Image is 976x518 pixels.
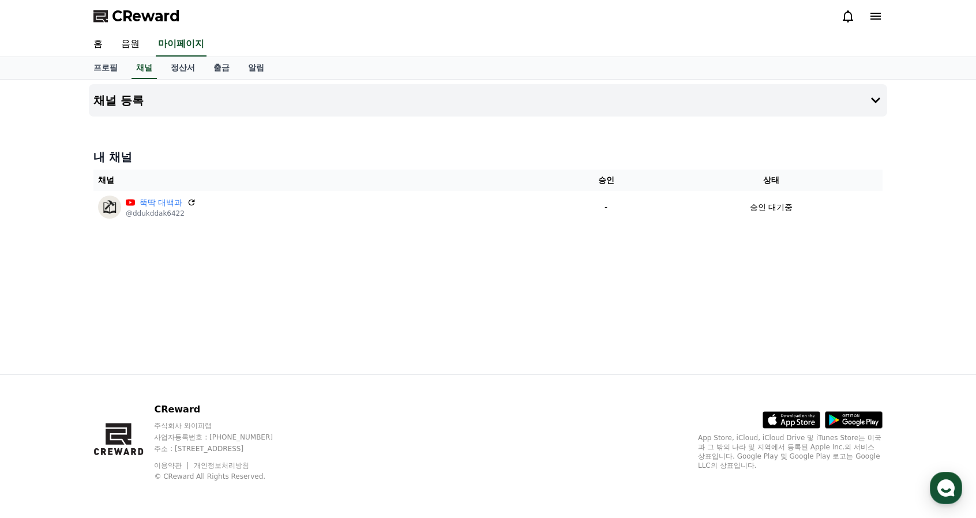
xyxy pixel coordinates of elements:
a: 개인정보처리방침 [194,461,249,470]
p: @ddukddak6422 [126,209,196,218]
p: - [557,201,656,213]
p: App Store, iCloud, iCloud Drive 및 iTunes Store는 미국과 그 밖의 나라 및 지역에서 등록된 Apple Inc.의 서비스 상표입니다. Goo... [698,433,883,470]
a: 정산서 [162,57,204,79]
a: 알림 [239,57,273,79]
a: CReward [93,7,180,25]
img: 뚝딱 대백과 [98,196,121,219]
th: 상태 [660,170,883,191]
a: 출금 [204,57,239,79]
h4: 내 채널 [93,149,883,165]
p: 사업자등록번호 : [PHONE_NUMBER] [154,433,295,442]
a: 홈 [84,32,112,57]
p: 승인 대기중 [750,201,793,213]
a: 이용약관 [154,461,190,470]
a: 프로필 [84,57,127,79]
a: 뚝딱 대백과 [140,197,182,209]
th: 승인 [552,170,660,191]
span: CReward [112,7,180,25]
p: CReward [154,403,295,416]
a: 채널 [132,57,157,79]
a: 마이페이지 [156,32,207,57]
p: 주식회사 와이피랩 [154,421,295,430]
p: 주소 : [STREET_ADDRESS] [154,444,295,453]
th: 채널 [93,170,552,191]
h4: 채널 등록 [93,94,144,107]
p: © CReward All Rights Reserved. [154,472,295,481]
a: 음원 [112,32,149,57]
button: 채널 등록 [89,84,887,117]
